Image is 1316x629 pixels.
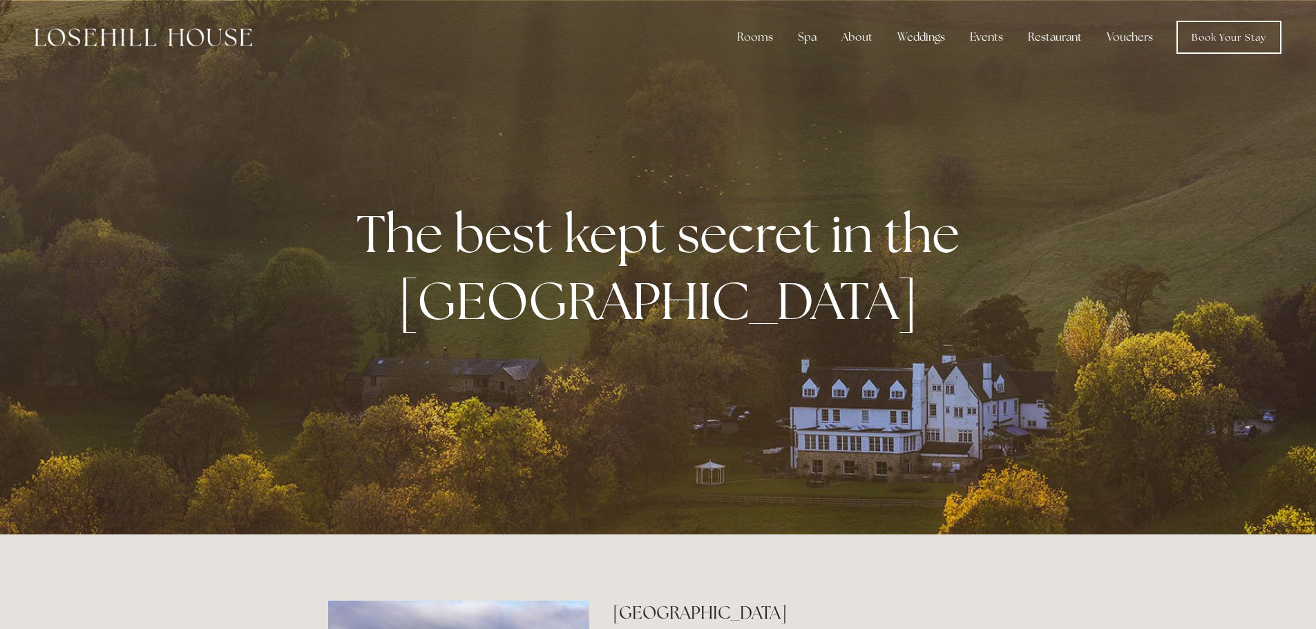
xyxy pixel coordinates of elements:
[886,23,956,51] div: Weddings
[356,200,971,335] strong: The best kept secret in the [GEOGRAPHIC_DATA]
[35,28,252,46] img: Losehill House
[1176,21,1281,54] a: Book Your Stay
[787,23,828,51] div: Spa
[1096,23,1164,51] a: Vouchers
[959,23,1014,51] div: Events
[1017,23,1093,51] div: Restaurant
[613,601,988,625] h2: [GEOGRAPHIC_DATA]
[726,23,784,51] div: Rooms
[830,23,884,51] div: About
